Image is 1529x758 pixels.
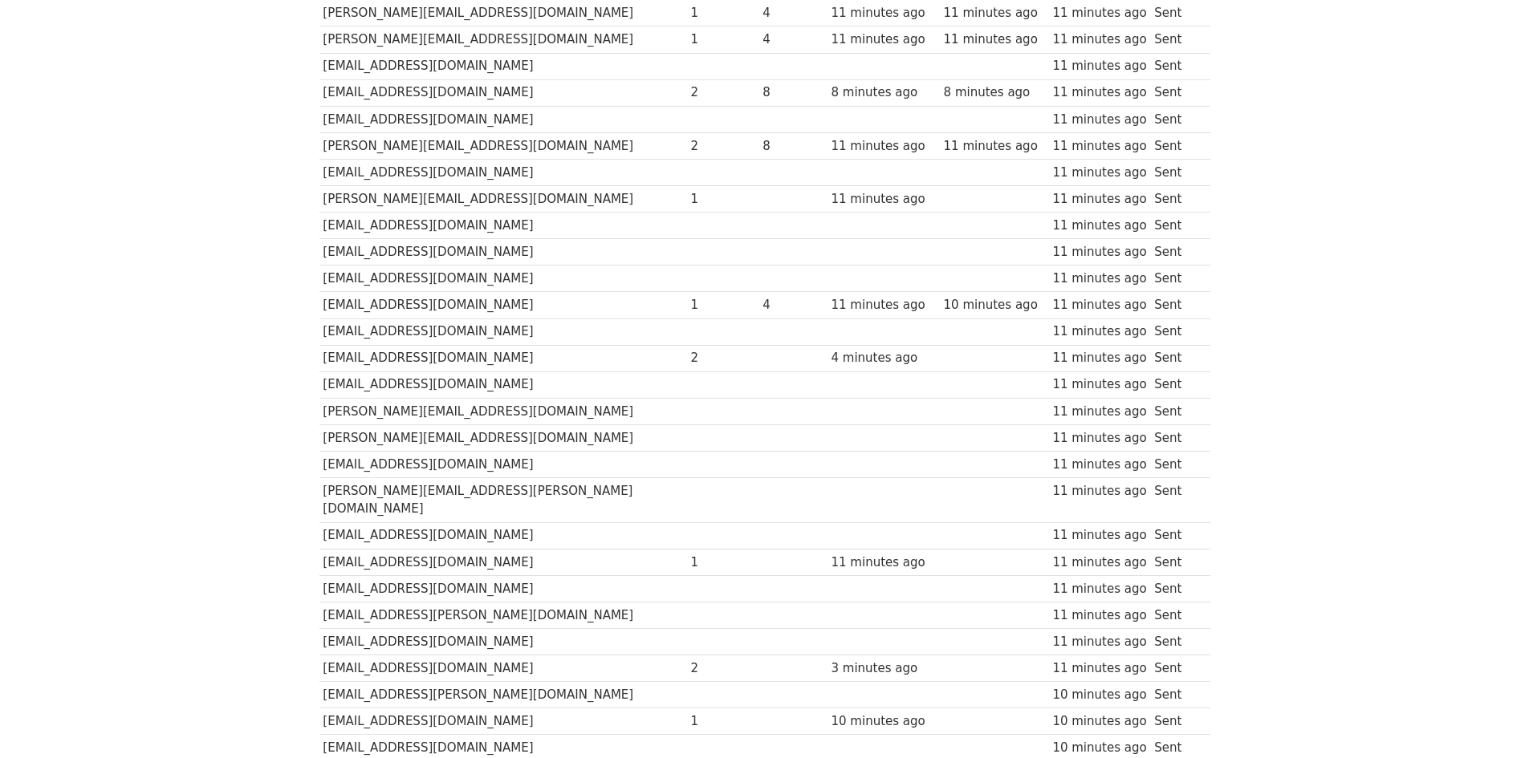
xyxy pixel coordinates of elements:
[319,549,687,575] td: [EMAIL_ADDRESS][DOMAIN_NAME]
[1150,132,1202,159] td: Sent
[1150,655,1202,682] td: Sent
[1052,456,1146,474] div: 11 minutes ago
[762,137,823,156] div: 8
[1150,213,1202,239] td: Sent
[1150,398,1202,424] td: Sent
[1052,111,1146,129] div: 11 minutes ago
[1150,106,1202,132] td: Sent
[319,682,687,708] td: [EMAIL_ADDRESS][PERSON_NAME][DOMAIN_NAME]
[1150,26,1202,53] td: Sent
[944,83,1045,102] div: 8 minutes ago
[1052,712,1146,731] div: 10 minutes ago
[319,292,687,318] td: [EMAIL_ADDRESS][DOMAIN_NAME]
[319,239,687,266] td: [EMAIL_ADDRESS][DOMAIN_NAME]
[1052,686,1146,704] div: 10 minutes ago
[691,296,755,314] div: 1
[319,522,687,549] td: [EMAIL_ADDRESS][DOMAIN_NAME]
[1449,681,1529,758] iframe: Chat Widget
[1150,575,1202,602] td: Sent
[832,659,936,678] div: 3 minutes ago
[691,137,755,156] div: 2
[1150,318,1202,345] td: Sent
[319,629,687,655] td: [EMAIL_ADDRESS][DOMAIN_NAME]
[1150,522,1202,549] td: Sent
[319,159,687,185] td: [EMAIL_ADDRESS][DOMAIN_NAME]
[1052,553,1146,572] div: 11 minutes ago
[1150,53,1202,79] td: Sent
[1052,659,1146,678] div: 11 minutes ago
[319,132,687,159] td: [PERSON_NAME][EMAIL_ADDRESS][DOMAIN_NAME]
[1052,739,1146,757] div: 10 minutes ago
[1052,606,1146,625] div: 11 minutes ago
[691,83,755,102] div: 2
[1449,681,1529,758] div: 聊天小工具
[319,478,687,523] td: [PERSON_NAME][EMAIL_ADDRESS][PERSON_NAME][DOMAIN_NAME]
[691,712,755,731] div: 1
[1052,526,1146,545] div: 11 minutes ago
[762,30,823,49] div: 4
[944,296,1045,314] div: 10 minutes ago
[691,30,755,49] div: 1
[319,398,687,424] td: [PERSON_NAME][EMAIL_ADDRESS][DOMAIN_NAME]
[1150,424,1202,451] td: Sent
[1052,482,1146,501] div: 11 minutes ago
[319,186,687,213] td: [PERSON_NAME][EMAIL_ADDRESS][DOMAIN_NAME]
[1052,57,1146,75] div: 11 minutes ago
[1150,478,1202,523] td: Sent
[1052,322,1146,341] div: 11 minutes ago
[832,137,936,156] div: 11 minutes ago
[1052,4,1146,22] div: 11 minutes ago
[1052,375,1146,394] div: 11 minutes ago
[944,4,1045,22] div: 11 minutes ago
[1150,345,1202,371] td: Sent
[1052,270,1146,288] div: 11 minutes ago
[319,371,687,398] td: [EMAIL_ADDRESS][DOMAIN_NAME]
[1052,349,1146,367] div: 11 minutes ago
[691,553,755,572] div: 1
[1150,682,1202,708] td: Sent
[691,349,755,367] div: 2
[319,266,687,292] td: [EMAIL_ADDRESS][DOMAIN_NAME]
[1150,602,1202,628] td: Sent
[1150,266,1202,292] td: Sent
[762,296,823,314] div: 4
[1052,580,1146,598] div: 11 minutes ago
[832,30,936,49] div: 11 minutes ago
[1052,403,1146,421] div: 11 minutes ago
[319,53,687,79] td: [EMAIL_ADDRESS][DOMAIN_NAME]
[1150,79,1202,106] td: Sent
[832,349,936,367] div: 4 minutes ago
[832,190,936,209] div: 11 minutes ago
[319,424,687,451] td: [PERSON_NAME][EMAIL_ADDRESS][DOMAIN_NAME]
[832,83,936,102] div: 8 minutes ago
[832,553,936,572] div: 11 minutes ago
[832,4,936,22] div: 11 minutes ago
[762,83,823,102] div: 8
[1150,549,1202,575] td: Sent
[762,4,823,22] div: 4
[1150,292,1202,318] td: Sent
[1052,83,1146,102] div: 11 minutes ago
[1052,30,1146,49] div: 11 minutes ago
[319,26,687,53] td: [PERSON_NAME][EMAIL_ADDRESS][DOMAIN_NAME]
[319,575,687,602] td: [EMAIL_ADDRESS][DOMAIN_NAME]
[1150,159,1202,185] td: Sent
[1052,243,1146,261] div: 11 minutes ago
[1052,190,1146,209] div: 11 minutes ago
[319,213,687,239] td: [EMAIL_ADDRESS][DOMAIN_NAME]
[1150,371,1202,398] td: Sent
[319,451,687,477] td: [EMAIL_ADDRESS][DOMAIN_NAME]
[319,79,687,106] td: [EMAIL_ADDRESS][DOMAIN_NAME]
[691,4,755,22] div: 1
[1150,451,1202,477] td: Sent
[319,106,687,132] td: [EMAIL_ADDRESS][DOMAIN_NAME]
[319,655,687,682] td: [EMAIL_ADDRESS][DOMAIN_NAME]
[832,296,936,314] div: 11 minutes ago
[691,190,755,209] div: 1
[1052,429,1146,448] div: 11 minutes ago
[944,137,1045,156] div: 11 minutes ago
[319,318,687,345] td: [EMAIL_ADDRESS][DOMAIN_NAME]
[691,659,755,678] div: 2
[1150,629,1202,655] td: Sent
[1150,186,1202,213] td: Sent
